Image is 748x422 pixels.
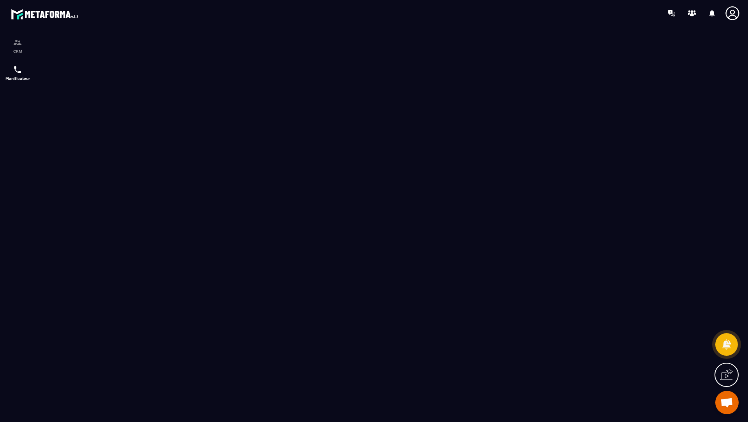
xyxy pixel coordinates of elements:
p: Planificateur [2,76,33,81]
div: Ouvrir le chat [715,391,739,414]
a: formationformationCRM [2,32,33,59]
img: formation [13,38,22,47]
a: schedulerschedulerPlanificateur [2,59,33,87]
img: logo [11,7,81,21]
img: scheduler [13,65,22,74]
p: CRM [2,49,33,53]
